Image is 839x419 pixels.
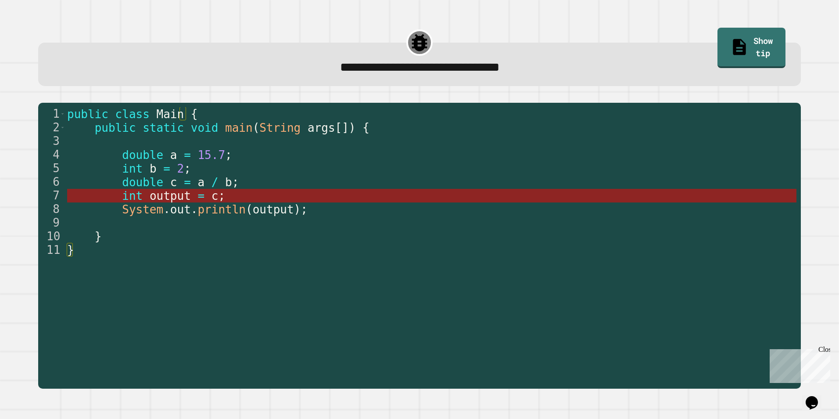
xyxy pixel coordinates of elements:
[184,176,191,189] span: =
[122,148,163,162] span: double
[170,176,177,189] span: c
[38,121,65,134] div: 2
[38,202,65,216] div: 8
[60,107,65,121] span: Toggle code folding, rows 1 through 11
[67,108,108,121] span: public
[163,162,170,175] span: =
[225,176,232,189] span: b
[212,176,219,189] span: /
[184,148,191,162] span: =
[38,162,65,175] div: 5
[150,189,191,202] span: output
[95,121,136,134] span: public
[38,107,65,121] div: 1
[38,148,65,162] div: 4
[38,189,65,202] div: 7
[38,243,65,257] div: 11
[717,28,785,68] a: Show tip
[177,162,184,175] span: 2
[115,108,150,121] span: class
[38,230,65,243] div: 10
[191,121,219,134] span: void
[143,121,184,134] span: static
[802,384,830,410] iframe: chat widget
[197,176,204,189] span: a
[60,121,65,134] span: Toggle code folding, rows 2 through 10
[38,134,65,148] div: 3
[197,189,204,202] span: =
[253,203,294,216] span: output
[122,203,163,216] span: System
[122,189,143,202] span: int
[170,148,177,162] span: a
[225,121,253,134] span: main
[308,121,335,134] span: args
[122,162,143,175] span: int
[212,189,219,202] span: c
[259,121,301,134] span: String
[156,108,184,121] span: Main
[197,203,246,216] span: println
[38,175,65,189] div: 6
[122,176,163,189] span: double
[170,203,191,216] span: out
[766,346,830,383] iframe: chat widget
[150,162,157,175] span: b
[197,148,225,162] span: 15.7
[4,4,61,56] div: Chat with us now!Close
[38,216,65,230] div: 9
